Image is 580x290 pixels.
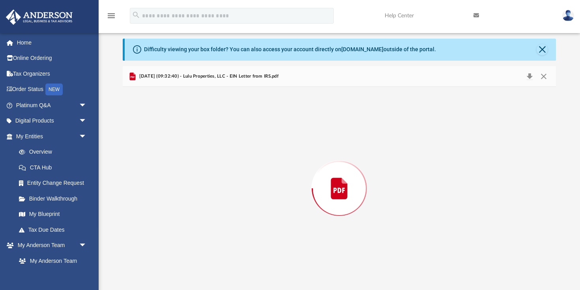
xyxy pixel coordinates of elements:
a: Digital Productsarrow_drop_down [6,113,99,129]
a: My Anderson Teamarrow_drop_down [6,238,95,253]
a: My Entitiesarrow_drop_down [6,128,99,144]
button: Close [537,44,548,55]
div: Difficulty viewing your box folder? You can also access your account directly on outside of the p... [144,45,436,54]
a: CTA Hub [11,160,99,175]
a: My Blueprint [11,206,95,222]
a: Binder Walkthrough [11,191,99,206]
a: Entity Change Request [11,175,99,191]
span: arrow_drop_down [79,113,95,129]
button: Close [537,71,551,82]
a: Platinum Q&Aarrow_drop_down [6,97,99,113]
a: [DOMAIN_NAME] [341,46,384,52]
a: Tax Organizers [6,66,99,82]
a: Overview [11,144,99,160]
a: Tax Due Dates [11,222,99,238]
span: arrow_drop_down [79,128,95,145]
img: Anderson Advisors Platinum Portal [4,9,75,25]
a: Online Ordering [6,50,99,66]
a: Order StatusNEW [6,82,99,98]
span: [DATE] (09:32:40) - Lulu Properties, LLC - EIN Letter from IRS.pdf [137,73,279,80]
button: Download [522,71,537,82]
a: Home [6,35,99,50]
i: menu [107,11,116,20]
span: arrow_drop_down [79,97,95,113]
span: arrow_drop_down [79,238,95,254]
img: User Pic [562,10,574,21]
div: NEW [45,84,63,95]
i: search [132,11,140,19]
a: My Anderson Team [11,253,91,269]
a: menu [107,15,116,20]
